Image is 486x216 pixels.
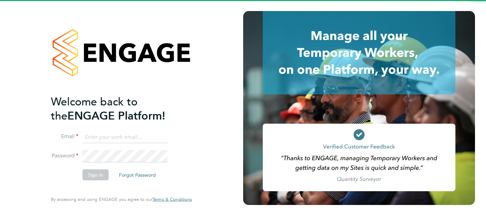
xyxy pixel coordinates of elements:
label: Password [51,152,78,160]
input: Enter your work email... [83,131,168,143]
label: Email [51,133,78,140]
h2: ENGAGE Platform! [51,94,185,123]
button: Forgot Password [114,169,161,181]
span: By accessing and using ENGAGE you agree to our [51,196,192,202]
span: Welcome back to the [51,95,138,122]
a: Terms & Conditions [152,197,192,202]
button: Sign In [83,169,109,181]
